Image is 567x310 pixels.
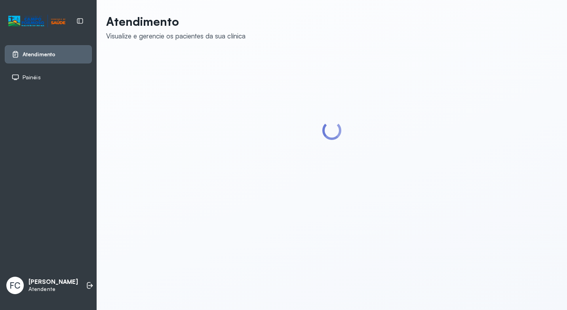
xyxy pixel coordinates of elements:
[106,32,245,40] div: Visualize e gerencie os pacientes da sua clínica
[29,286,78,293] p: Atendente
[23,74,41,81] span: Painéis
[10,280,21,291] span: FC
[8,15,65,28] img: Logotipo do estabelecimento
[106,14,245,29] p: Atendimento
[29,278,78,286] p: [PERSON_NAME]
[11,50,85,58] a: Atendimento
[23,51,55,58] span: Atendimento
